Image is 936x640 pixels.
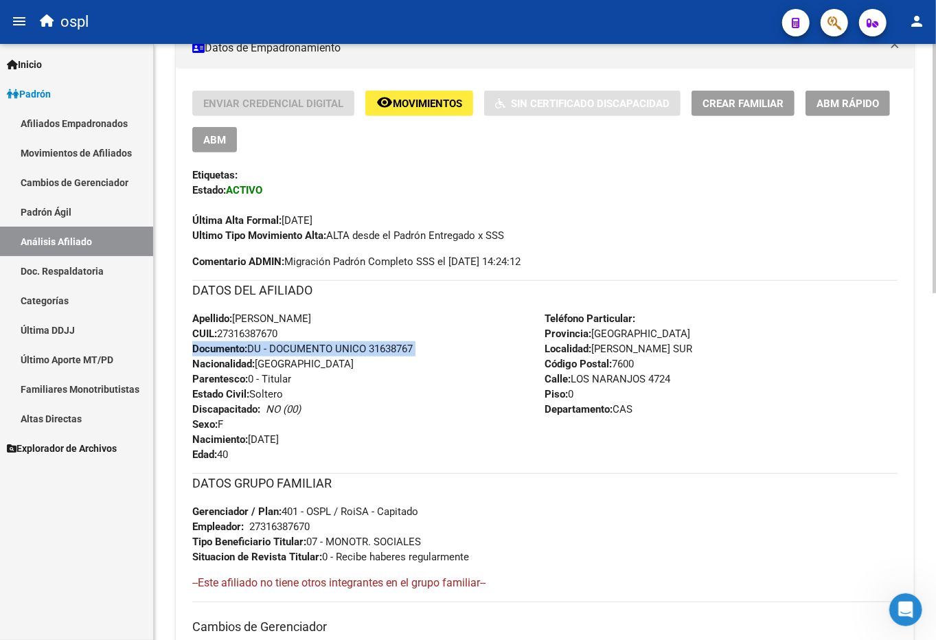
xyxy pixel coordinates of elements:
[192,281,898,300] h3: DATOS DEL AFILIADO
[126,383,264,413] div: en breves me comunico
[7,87,51,102] span: Padrón
[192,255,284,268] strong: Comentario ADMIN:
[11,91,264,122] div: Ludmila dice…
[192,254,521,269] span: Migración Padrón Completo SSS el [DATE] 14:24:12
[65,450,76,461] button: Adjuntar un archivo
[192,41,881,56] mat-panel-title: Datos de Empadronamiento
[192,373,248,385] strong: Parentesco:
[192,388,249,400] strong: Estado Civil:
[192,358,354,370] span: [GEOGRAPHIC_DATA]
[12,421,263,444] textarea: Escribe un mensaje...
[203,98,343,110] span: Enviar Credencial Digital
[124,352,264,382] div: gracias, estoy revisando
[60,7,89,37] span: ospl
[22,189,214,216] div: Eso significa que las credenciales están incorrectas.
[545,312,636,325] strong: Teléfono Particular:
[241,8,266,33] div: Cerrar
[192,312,232,325] strong: Apellido:
[22,130,214,171] div: Buenos dias, Muchas gracias por comunicarse con el soporte técnico de la plataforma
[11,225,264,284] div: Ludmila dice…
[192,418,223,431] span: F
[192,551,322,563] strong: Situacion de Revista Titular:
[545,358,635,370] span: 7600
[39,10,61,32] img: Profile image for Fin
[67,16,211,37] p: El equipo también puede ayudar
[22,330,136,338] div: [PERSON_NAME] • Hace 1d
[545,328,691,340] span: [GEOGRAPHIC_DATA]
[192,373,291,385] span: 0 - Titular
[192,343,413,355] span: DU - DOCUMENTO UNICO 31638767
[192,328,217,340] strong: CUIL:
[7,441,117,456] span: Explorador de Archivos
[226,184,262,196] strong: ACTIVO
[192,617,898,637] h3: Cambios de Gerenciador
[192,229,504,242] span: ALTA desde el Padrón Entregado x SSS
[11,352,264,383] div: Juan dice…
[215,8,241,34] button: Inicio
[192,169,238,181] strong: Etiquetas:
[192,433,248,446] strong: Nacimiento:
[11,122,264,181] div: Ludmila dice…
[192,388,283,400] span: Soltero
[192,448,228,461] span: 40
[7,57,42,72] span: Inicio
[41,93,55,106] div: Profile image for Ludmila
[703,98,784,110] span: Crear Familiar
[87,450,98,461] button: Start recording
[11,122,225,179] div: Buenos dias, Muchas gracias por comunicarse con el soporte técnico de la plataforma
[192,575,898,591] h4: --Este afiliado no tiene otros integrantes en el grupo familiar--
[365,91,473,116] button: Movimientos
[545,373,671,385] span: LOS NARANJOS 4724
[266,403,301,415] i: NO (00)
[249,519,310,534] div: 27316387670
[692,91,795,116] button: Crear Familiar
[484,91,681,116] button: Sin Certificado Discapacidad
[192,358,255,370] strong: Nacionalidad:
[192,312,311,325] span: [PERSON_NAME]
[203,134,226,146] span: ABM
[192,328,277,340] span: 27316387670
[192,505,418,518] span: 401 - OSPL / RoiSA - Capitado
[22,233,214,274] div: [PERSON_NAME] ingresar y ver si les pide modificación o pasarnos la nueva en caso que ya la hayan...
[192,91,354,116] button: Enviar Credencial Digital
[192,536,306,548] strong: Tipo Beneficiario Titular:
[192,418,218,431] strong: Sexo:
[192,448,217,461] strong: Edad:
[9,8,35,34] button: go back
[21,450,32,461] button: Selector de emoji
[11,383,264,430] div: Juan dice…
[176,27,914,69] mat-expansion-panel-header: Datos de Empadronamiento
[11,284,225,327] div: Así ya lo podemos modificar y lo pueden utilizar.[PERSON_NAME] • Hace 1d
[135,360,253,374] div: gracias, estoy revisando
[192,474,898,493] h3: DATOS GRUPO FAMILIAR
[192,127,237,152] button: ABM
[192,536,421,548] span: 07 - MONOTR. SOCIALES
[545,403,633,415] span: CAS
[192,343,247,355] strong: Documento:
[192,521,244,533] strong: Empleador:
[11,225,225,282] div: [PERSON_NAME] ingresar y ver si les pide modificación o pasarnos la nueva en caso que ya la hayan...
[192,214,312,227] span: [DATE]
[545,373,571,385] strong: Calle:
[545,343,592,355] strong: Localidad:
[43,450,54,461] button: Selector de gif
[545,358,613,370] strong: Código Postal:
[192,551,469,563] span: 0 - Recibe haberes regularmente
[192,229,326,242] strong: Ultimo Tipo Movimiento Alta:
[817,98,879,110] span: ABM Rápido
[192,433,279,446] span: [DATE]
[59,93,234,106] div: joined the conversation
[137,391,253,405] div: en breves me comunico
[192,184,226,196] strong: Estado:
[545,388,569,400] strong: Piso:
[11,181,225,224] div: Eso significa que las credenciales están incorrectas.
[192,505,282,518] strong: Gerenciador / Plan:
[376,94,393,111] mat-icon: remove_red_eye
[909,13,925,30] mat-icon: person
[806,91,890,116] button: ABM Rápido
[11,181,264,225] div: Ludmila dice…
[192,214,282,227] strong: Última Alta Formal:
[192,403,260,415] strong: Discapacitado:
[545,328,592,340] strong: Provincia:
[11,284,264,352] div: Ludmila dice…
